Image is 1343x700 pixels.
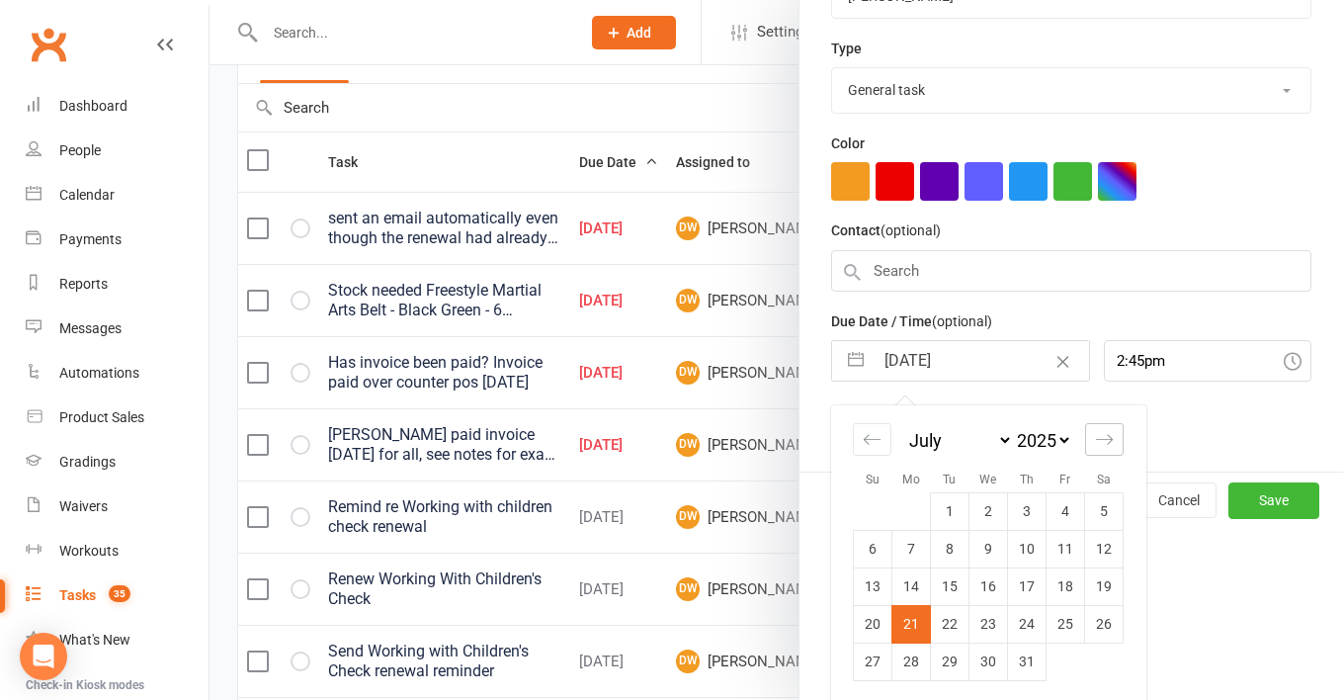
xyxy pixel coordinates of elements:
div: Messages [59,320,122,336]
td: Tuesday, July 29, 2025 [931,643,969,680]
td: Sunday, July 27, 2025 [854,643,892,680]
td: Sunday, July 6, 2025 [854,530,892,568]
td: Saturday, July 12, 2025 [1085,530,1124,568]
td: Thursday, July 3, 2025 [1008,492,1047,530]
small: Fr [1059,473,1070,486]
a: Clubworx [24,20,73,69]
div: Dashboard [59,98,127,114]
a: Dashboard [26,84,209,129]
a: Calendar [26,173,209,218]
a: Messages [26,306,209,351]
td: Thursday, July 31, 2025 [1008,643,1047,680]
td: Sunday, July 20, 2025 [854,605,892,643]
a: Tasks 35 [26,573,209,618]
td: Saturday, July 26, 2025 [1085,605,1124,643]
td: Tuesday, July 22, 2025 [931,605,969,643]
a: Payments [26,218,209,262]
td: Wednesday, July 23, 2025 [969,605,1008,643]
div: People [59,142,101,158]
td: Thursday, July 10, 2025 [1008,530,1047,568]
td: Wednesday, July 2, 2025 [969,492,1008,530]
td: Monday, July 7, 2025 [892,530,931,568]
label: Contact [831,219,941,241]
td: Friday, July 11, 2025 [1047,530,1085,568]
div: Waivers [59,498,108,514]
a: People [26,129,209,173]
button: Cancel [1141,482,1217,518]
div: Move forward to switch to the next month. [1085,423,1124,456]
td: Tuesday, July 15, 2025 [931,568,969,605]
a: Gradings [26,440,209,484]
button: Save [1228,482,1319,518]
label: Due Date / Time [831,310,992,332]
td: Thursday, July 24, 2025 [1008,605,1047,643]
small: We [979,473,996,486]
button: Clear Date [1046,342,1080,380]
small: Th [1020,473,1034,486]
td: Thursday, July 17, 2025 [1008,568,1047,605]
div: Open Intercom Messenger [20,633,67,680]
a: Automations [26,351,209,395]
td: Sunday, July 13, 2025 [854,568,892,605]
td: Friday, July 18, 2025 [1047,568,1085,605]
a: Workouts [26,529,209,573]
div: Payments [59,231,122,247]
div: Workouts [59,543,119,559]
td: Friday, July 25, 2025 [1047,605,1085,643]
td: Tuesday, July 1, 2025 [931,492,969,530]
label: Type [831,38,862,59]
td: Wednesday, July 16, 2025 [969,568,1008,605]
div: Automations [59,365,139,381]
td: Monday, July 28, 2025 [892,643,931,680]
td: Wednesday, July 30, 2025 [969,643,1008,680]
td: Friday, July 4, 2025 [1047,492,1085,530]
small: Sa [1097,473,1111,486]
a: Product Sales [26,395,209,440]
div: Calendar [59,187,115,203]
div: Reports [59,276,108,292]
td: Wednesday, July 9, 2025 [969,530,1008,568]
a: Reports [26,262,209,306]
small: Mo [902,473,920,486]
a: What's New [26,618,209,662]
a: Waivers [26,484,209,529]
input: Search [831,250,1311,292]
td: Monday, July 14, 2025 [892,568,931,605]
small: (optional) [932,313,992,329]
div: What's New [59,632,130,648]
td: Selected. Monday, July 21, 2025 [892,605,931,643]
small: Tu [943,473,956,486]
div: Product Sales [59,409,144,425]
td: Saturday, July 19, 2025 [1085,568,1124,605]
td: Saturday, July 5, 2025 [1085,492,1124,530]
td: Tuesday, July 8, 2025 [931,530,969,568]
small: (optional) [881,222,941,238]
small: Su [866,473,880,486]
div: Gradings [59,454,116,470]
div: Tasks [59,587,96,603]
div: Move backward to switch to the previous month. [853,423,891,456]
span: 35 [109,585,130,602]
label: Color [831,132,865,154]
label: Email preferences [831,400,946,422]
